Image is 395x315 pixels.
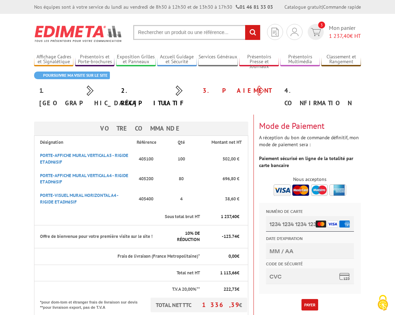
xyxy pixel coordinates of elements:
[206,233,239,240] p: - €
[163,196,200,202] p: 4
[321,54,361,65] a: Classement et Rangement
[137,152,156,166] p: 405100
[206,253,239,260] p: €
[137,172,156,186] p: 405200
[272,28,279,36] img: devis rapide
[323,4,361,10] a: Commande rapide
[274,184,346,196] img: accepted.png
[259,176,361,183] div: Nous acceptons
[121,86,185,107] a: 2. Récapitulatif
[34,21,123,47] img: Edimeta
[311,28,321,36] img: devis rapide
[133,25,260,40] input: Rechercher un produit ou une référence...
[329,32,350,39] span: 1 237,40
[7,13,95,29] input: 1234 1234 1234 1234
[163,139,200,146] p: Qté
[197,84,279,97] div: 3. Paiement
[34,72,110,79] a: Poursuivre ma visite sur le site
[202,301,239,309] span: 1 336,39
[7,59,95,64] label: Code de sécurité
[163,230,200,243] p: % DE RÉDUCTION
[40,152,128,165] a: PORTE-AFFICHE MURAL VERTICAL A5 - RIGIDE ET ADHéSIF
[284,3,361,10] div: |
[206,286,239,293] p: €
[7,7,95,12] label: Numéro de carte
[220,270,237,276] span: 1 113,66
[221,214,237,219] span: 1 237,40
[280,54,320,65] a: Présentoirs Multimédia
[34,225,157,248] th: Offre de bienvenue pour votre première visite sur le site !
[291,28,298,36] img: devis rapide
[206,176,239,182] p: 696,80 €
[371,291,395,315] button: Cookies (fenêtre modale)
[137,139,156,146] p: Référence
[7,66,95,81] input: CVC
[157,54,196,65] a: Accueil Guidage et Sécurité
[34,265,201,281] th: Total net HT
[40,192,118,205] a: PORTE-VISUEL MURAL HORIZONTAL A4 - RIGIDE ET ADHéSIF
[301,299,318,310] button: Payer
[137,192,156,206] p: 405400
[279,84,361,109] div: 4. Confirmation
[75,54,114,65] a: Présentoirs et Porte-brochures
[116,54,155,65] a: Exposition Grilles et Panneaux
[224,233,237,239] span: 123.74
[318,22,325,28] span: 3
[34,54,73,65] a: Affichage Cadres et Signalétique
[34,248,201,265] th: Frais de livraison (France Metropolitaine)*
[40,286,200,293] p: T.V.A 20,00%**
[206,156,239,163] p: 502,00 €
[206,139,247,146] p: Montant net HT
[40,139,130,146] p: Désignation
[7,34,95,39] label: Date d'expiration
[259,155,353,168] strong: Paiement sécurisé en ligne de la totalité par carte bancaire
[306,24,361,40] a: devis rapide 3 Mon panier 1 237,40€ HT
[329,24,361,40] span: Mon panier
[151,298,247,312] p: TOTAL NET TTC €
[40,298,144,310] p: *pour dom-tom et étranger frais de livraison sur devis **pour livraison export, pas de T.V.A
[198,54,237,65] a: Services Généraux
[34,122,248,135] h3: Votre Commande
[7,40,95,56] input: MM / AA
[236,4,273,10] strong: 01 46 81 33 03
[374,294,392,312] img: Cookies (fenêtre modale)
[228,253,237,259] span: 0,00
[284,4,322,10] a: Catalogue gratuit
[34,209,201,225] th: Sous total brut HT
[239,54,279,65] a: Présentoirs Presse et Journaux
[34,3,273,10] div: Nos équipes sont à votre service du lundi au vendredi de 8h30 à 12h30 et de 13h30 à 17h30
[206,270,239,276] p: €
[224,286,237,292] span: 222,73
[185,230,190,236] span: 10
[245,25,260,40] input: rechercher
[163,156,200,163] p: 100
[206,196,239,202] p: 38,60 €
[206,214,239,220] p: €
[329,32,361,40] span: € HT
[163,176,200,182] p: 80
[34,84,116,109] div: 1. [GEOGRAPHIC_DATA]
[259,122,361,131] h3: Mode de Paiement
[40,173,128,185] a: PORTE-AFFICHE MURAL VERTICAL A4 - RIGIDE ET ADHéSIF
